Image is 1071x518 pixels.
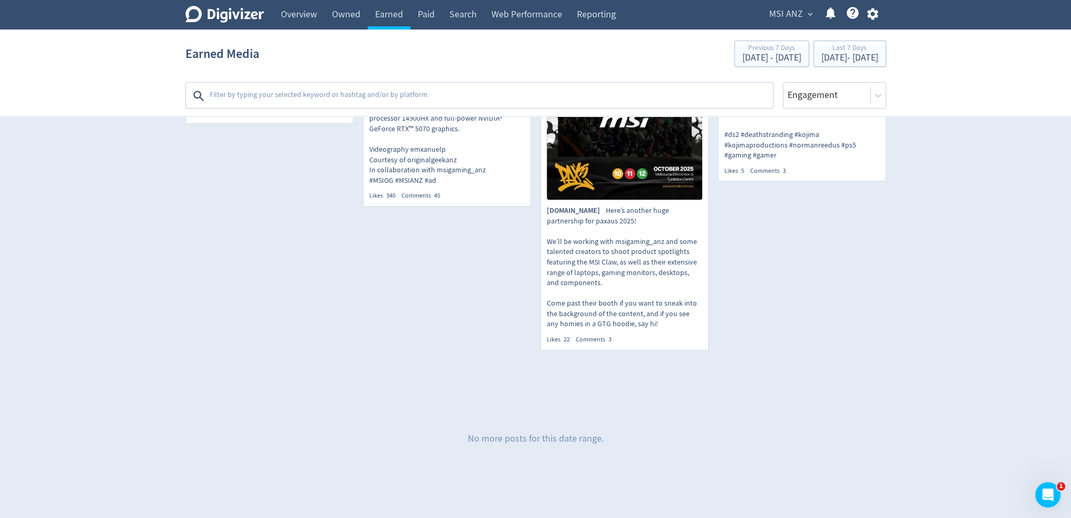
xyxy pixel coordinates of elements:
span: 22 [564,335,570,344]
span: 7,226 [209,109,223,118]
span: 45 [434,191,440,200]
span: 3 [783,167,786,175]
p: Death Stranding 2: On the beach. #ds2 #deathstranding #kojima #kojimaproductions #normanreedus #p... [724,99,880,161]
p: Keep up with all of it! 🔥 … Made for Gamers and Creators. Introducing the Katana 15 HX, equipped ... [369,82,525,185]
div: [DATE] - [DATE] [821,53,878,63]
span: 1 [1057,482,1065,491]
div: Previous 7 Days [742,44,801,53]
div: Last 7 Days [821,44,878,53]
span: 340 [386,191,396,200]
div: Likes [724,167,750,175]
div: [DATE] - [DATE] [742,53,801,63]
span: 37 [261,109,268,118]
span: [DOMAIN_NAME] [547,206,606,216]
p: No more posts for this date range. [468,432,604,445]
div: Comments [750,167,792,175]
div: Comments [401,191,446,200]
button: Last 7 Days[DATE]- [DATE] [813,41,886,67]
div: Comments [576,335,617,344]
span: expand_more [805,9,815,19]
p: Here’s another huge partnership for paxaus 2025! We’ll be working with msigaming_anz and some tal... [547,206,702,329]
button: Previous 7 Days[DATE] - [DATE] [734,41,809,67]
span: MSI ANZ [769,6,803,23]
div: Likes [369,191,401,200]
span: 5 [741,167,744,175]
iframe: Intercom live chat [1035,482,1060,507]
span: 3 [608,335,612,344]
h1: Earned Media [185,37,259,71]
button: MSI ANZ [765,6,815,23]
div: Likes [547,335,576,344]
